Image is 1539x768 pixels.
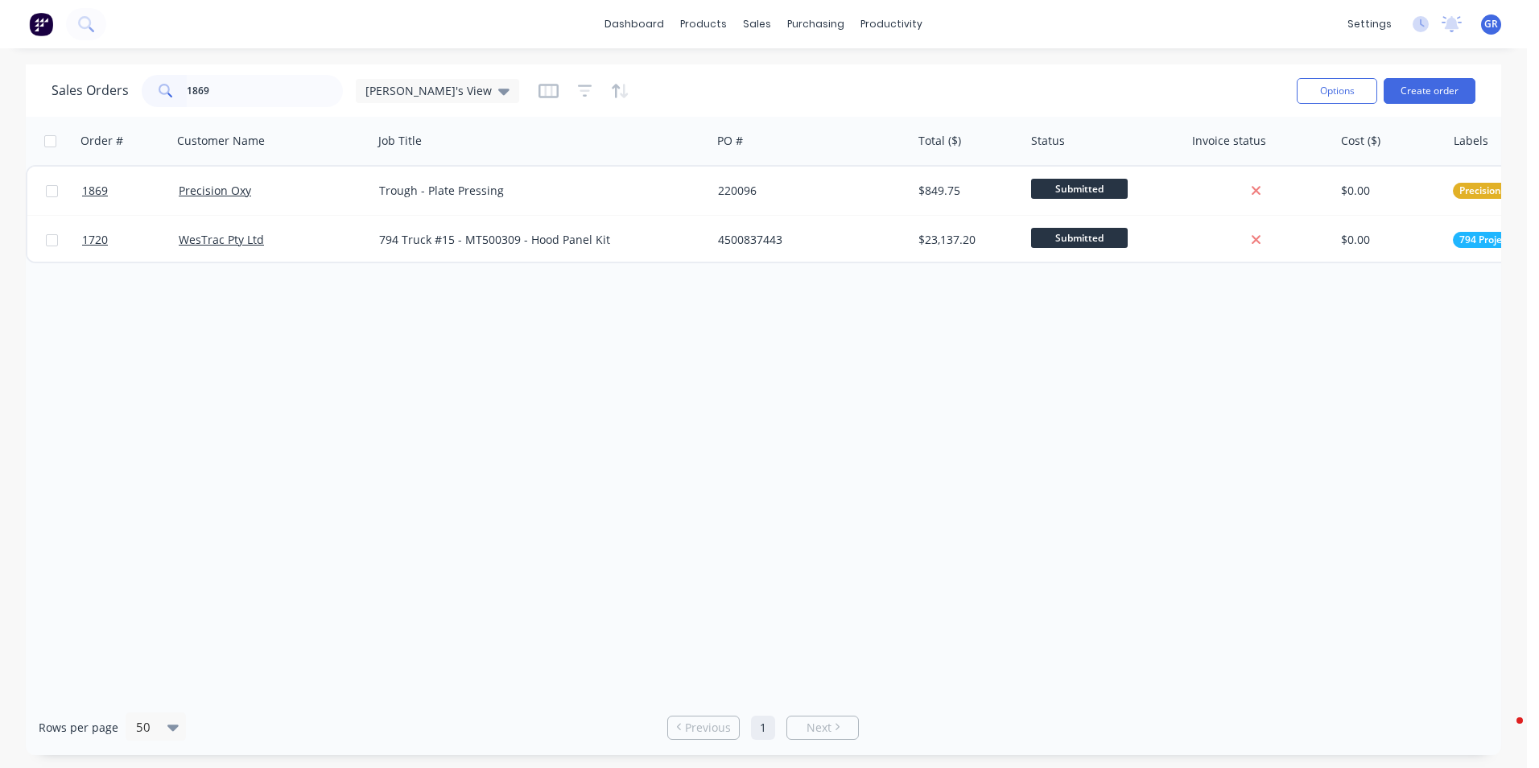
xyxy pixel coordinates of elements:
button: 794 Project [1453,232,1517,248]
iframe: Intercom live chat [1484,713,1523,752]
div: Labels [1454,133,1488,149]
span: Submitted [1031,179,1128,199]
div: $0.00 [1341,232,1436,248]
div: Status [1031,133,1065,149]
div: purchasing [779,12,852,36]
div: Trough - Plate Pressing [379,183,688,199]
a: Precision Oxy [179,183,251,198]
div: Invoice status [1192,133,1266,149]
a: 1869 [82,167,179,215]
a: Next page [787,720,858,736]
input: Search... [187,75,344,107]
div: Job Title [378,133,422,149]
div: 794 Truck #15 - MT500309 - Hood Panel Kit [379,232,688,248]
h1: Sales Orders [52,83,129,98]
span: Previous [685,720,731,736]
div: settings [1339,12,1400,36]
button: Options [1297,78,1377,104]
ul: Pagination [661,716,865,740]
a: 1720 [82,216,179,264]
div: sales [735,12,779,36]
span: 794 Project [1459,232,1511,248]
span: Next [807,720,831,736]
span: [PERSON_NAME]'s View [365,82,492,99]
div: 4500837443 [718,232,897,248]
img: Factory [29,12,53,36]
a: Page 1 is your current page [751,716,775,740]
span: 1869 [82,183,108,199]
span: Precision Oxycut [1459,183,1537,199]
div: $23,137.20 [918,232,1013,248]
span: 1720 [82,232,108,248]
span: GR [1484,17,1498,31]
div: Customer Name [177,133,265,149]
div: Total ($) [918,133,961,149]
div: Cost ($) [1341,133,1380,149]
div: products [672,12,735,36]
a: dashboard [596,12,672,36]
div: 220096 [718,183,897,199]
button: Create order [1384,78,1475,104]
div: Order # [80,133,123,149]
span: Rows per page [39,720,118,736]
a: Previous page [668,720,739,736]
div: $0.00 [1341,183,1436,199]
div: $849.75 [918,183,1013,199]
div: PO # [717,133,743,149]
a: WesTrac Pty Ltd [179,232,264,247]
span: Submitted [1031,228,1128,248]
div: productivity [852,12,930,36]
